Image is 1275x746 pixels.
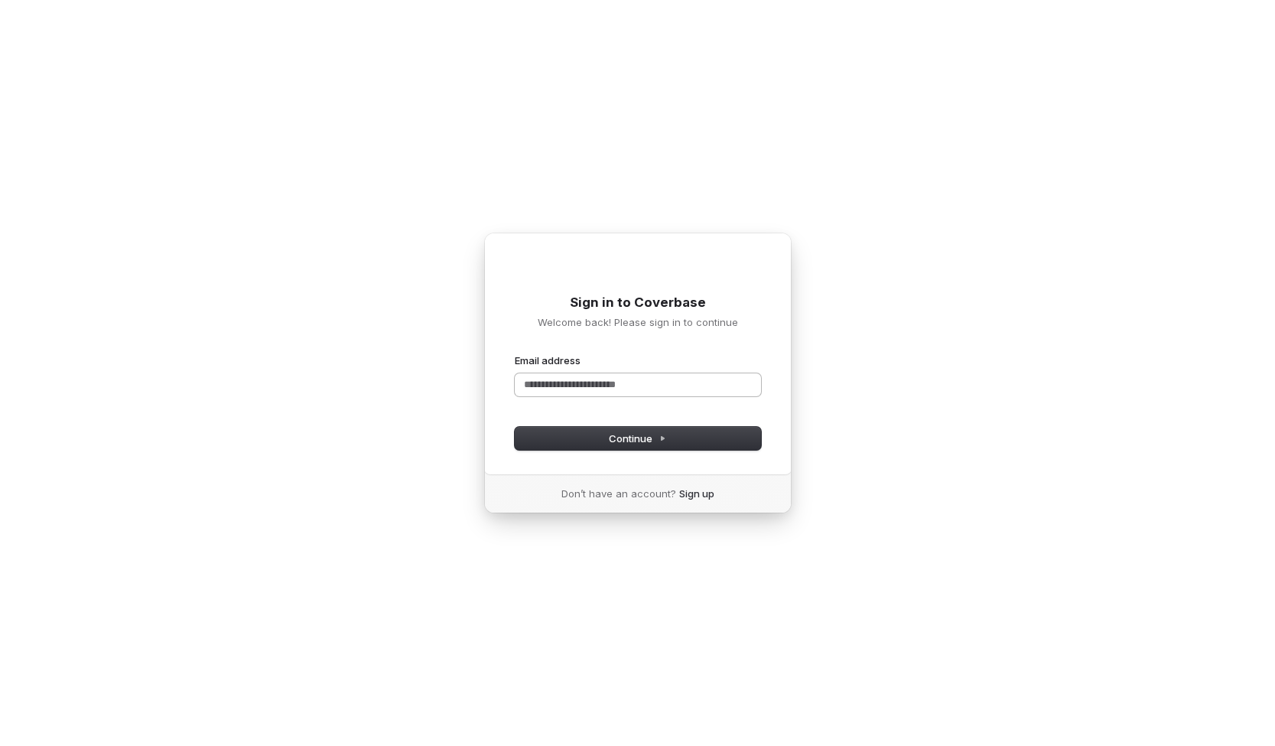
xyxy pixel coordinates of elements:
span: Continue [609,432,666,445]
button: Continue [515,427,761,450]
h1: Sign in to Coverbase [515,294,761,312]
p: Welcome back! Please sign in to continue [515,315,761,329]
a: Sign up [679,487,714,500]
span: Don’t have an account? [561,487,676,500]
label: Email address [515,353,581,367]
